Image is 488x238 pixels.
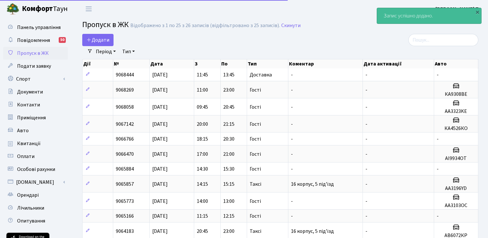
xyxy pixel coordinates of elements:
span: - [437,135,439,143]
a: Авто [3,124,68,137]
span: - [365,198,367,205]
span: [DATE] [152,181,168,188]
span: [DATE] [152,151,168,158]
a: Пропуск в ЖК [3,47,68,60]
h5: КА4526КО [437,125,475,132]
th: Коментар [288,59,363,68]
a: Опитування [3,214,68,227]
span: - [291,104,293,111]
span: - [291,71,293,78]
span: - [365,135,367,143]
div: Відображено з 1 по 25 з 26 записів (відфільтровано з 25 записів). [130,23,280,29]
span: - [365,228,367,235]
span: Орендарі [17,192,39,199]
span: Гості [250,136,261,142]
span: 9068058 [116,104,134,111]
span: Оплати [17,153,35,160]
span: 9066470 [116,151,134,158]
th: Дата активації [363,59,434,68]
span: 15:30 [223,165,234,173]
span: - [365,86,367,94]
span: - [291,86,293,94]
span: - [365,121,367,128]
span: 23:00 [223,86,234,94]
th: З [194,59,221,68]
span: - [437,213,439,220]
span: 9066766 [116,135,134,143]
a: Оплати [3,150,68,163]
span: - [365,151,367,158]
span: Гості [250,87,261,93]
a: Особові рахунки [3,163,68,176]
span: 20:45 [197,228,208,235]
span: [DATE] [152,198,168,205]
span: 9068444 [116,71,134,78]
span: Опитування [17,217,45,224]
span: 9065884 [116,165,134,173]
span: - [291,198,293,205]
span: 23:00 [223,228,234,235]
h5: АА3103ОС [437,203,475,209]
a: [PERSON_NAME] П. [435,5,480,13]
th: Дата [150,59,194,68]
span: 15:15 [223,181,234,188]
a: Спорт [3,73,68,85]
span: Таун [22,4,68,15]
span: Контакти [17,101,40,108]
span: 21:15 [223,121,234,128]
div: 50 [59,37,66,43]
span: [DATE] [152,71,168,78]
b: Комфорт [22,4,53,14]
span: - [291,151,293,158]
th: № [113,59,150,68]
span: 21:00 [223,151,234,158]
span: - [365,213,367,220]
span: - [365,165,367,173]
span: Доставка [250,72,272,77]
a: Додати [82,34,114,46]
div: Запис успішно додано. [377,8,481,24]
span: 20:00 [197,121,208,128]
span: 17:00 [197,151,208,158]
span: 09:45 [197,104,208,111]
a: Скинути [281,23,301,29]
span: - [291,135,293,143]
th: Тип [247,59,288,68]
span: 12:15 [223,213,234,220]
button: Переключити навігацію [81,4,97,14]
span: [DATE] [152,213,168,220]
span: - [437,165,439,173]
span: - [365,181,367,188]
h5: КА9308ВЕ [437,91,475,97]
span: [DATE] [152,121,168,128]
span: 9067142 [116,121,134,128]
span: 9065773 [116,198,134,205]
a: Повідомлення50 [3,34,68,47]
a: Панель управління [3,21,68,34]
span: Гості [250,122,261,127]
span: [DATE] [152,86,168,94]
h5: AІ9934ОТ [437,155,475,162]
h5: AA3323KE [437,108,475,114]
a: [DOMAIN_NAME] [3,176,68,189]
span: 20:30 [223,135,234,143]
th: Дії [83,59,113,68]
a: Квитанції [3,137,68,150]
a: Приміщення [3,111,68,124]
span: 14:15 [197,181,208,188]
span: Пропуск в ЖК [82,19,129,30]
span: 14:30 [197,165,208,173]
a: Контакти [3,98,68,111]
span: [DATE] [152,165,168,173]
span: 9068269 [116,86,134,94]
a: Документи [3,85,68,98]
span: 9065857 [116,181,134,188]
span: Квитанції [17,140,41,147]
a: Тип [120,46,137,57]
h5: АА3196YD [437,185,475,192]
span: Приміщення [17,114,46,121]
span: 11:45 [197,71,208,78]
span: 11:15 [197,213,208,220]
span: Гості [250,152,261,157]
